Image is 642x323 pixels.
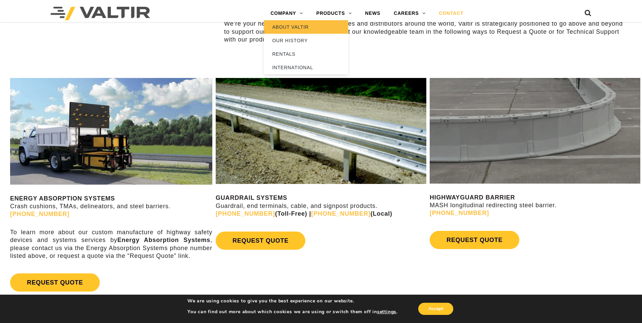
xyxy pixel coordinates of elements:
button: settings [377,309,396,315]
a: REQUEST QUOTE [216,232,305,250]
p: Crash cushions, TMAs, delineators, and steel barriers. [10,195,212,218]
p: Guardrail, end terminals, cable, and signpost products. [216,194,426,218]
a: REQUEST QUOTE [430,231,519,249]
a: [PHONE_NUMBER] [10,211,69,217]
strong: (Toll-Free) | (Local) [216,210,392,217]
a: [PHONE_NUMBER] [311,210,370,217]
img: Radius-Barrier-Section-Highwayguard3 [430,78,640,183]
a: [PHONE_NUMBER] [216,210,275,217]
p: We’re your helpful guides. With sales offices and distributors around the world, Valtir is strate... [224,20,624,44]
strong: GUARDRAIL SYSTEMS [216,194,287,201]
img: SS180M Contact Us Page Image [10,78,212,184]
button: Accept [418,303,453,315]
a: COMPANY [264,7,310,20]
img: Guardrail Contact Us Page Image [216,78,426,184]
p: We are using cookies to give you the best experience on our website. [187,298,398,304]
a: ABOUT VALTIR [264,20,348,34]
p: To learn more about our custom manufacture of highway safety devices and systems services by , pl... [10,228,212,260]
a: [PHONE_NUMBER] [430,210,489,216]
p: MASH longitudinal redirecting steel barrier. [430,194,640,217]
p: You can find out more about which cookies we are using or switch them off in . [187,309,398,315]
strong: HIGHWAYGUARD BARRIER [430,194,515,201]
a: RENTALS [264,47,348,61]
a: INTERNATIONAL [264,61,348,74]
strong: ENERGY ABSORPTION SYSTEMS [10,195,115,202]
img: Valtir [51,7,150,20]
a: OUR HISTORY [264,34,348,47]
a: CONTACT [432,7,470,20]
a: PRODUCTS [310,7,359,20]
strong: Energy Absorption Systems [117,237,210,243]
a: NEWS [358,7,387,20]
a: REQUEST QUOTE [10,273,100,292]
a: CAREERS [387,7,432,20]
